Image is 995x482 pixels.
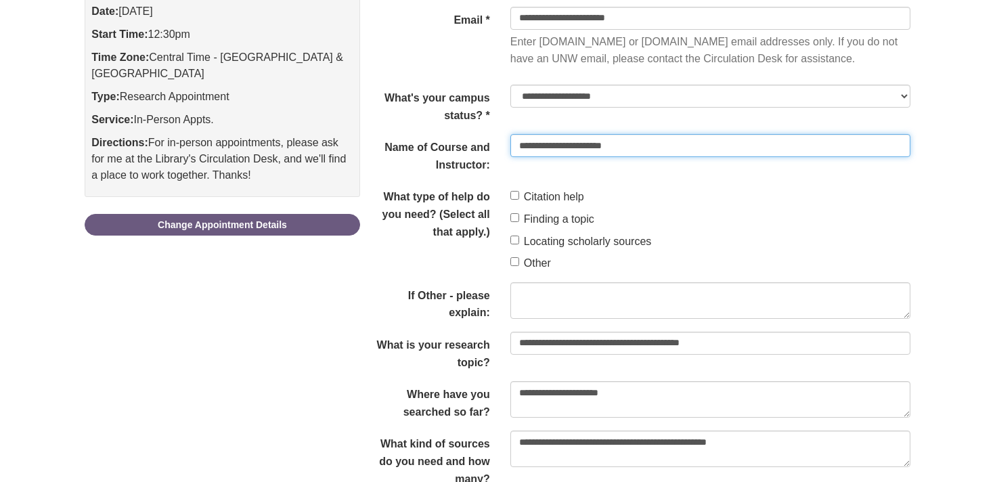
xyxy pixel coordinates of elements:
[91,137,148,148] strong: Directions:
[360,332,500,371] label: What is your research topic?
[91,91,119,102] strong: Type:
[360,134,500,173] label: Name of Course and Instructor:
[91,135,353,183] p: For in-person appointments, please ask for me at the Library's Circulation Desk, and we'll find a...
[85,214,360,236] a: Change Appointment Details
[510,233,652,250] label: Locating scholarly sources
[91,26,353,43] p: 12:30pm
[360,7,500,29] label: Email *
[510,33,910,68] div: Enter [DOMAIN_NAME] or [DOMAIN_NAME] email addresses only. If you do not have an UNW email, pleas...
[510,236,519,244] input: Locating scholarly sources
[510,257,519,266] input: Other
[510,188,584,206] label: Citation help
[91,49,353,82] p: Central Time - [GEOGRAPHIC_DATA] & [GEOGRAPHIC_DATA]
[360,381,500,420] label: Where have you searched so far?
[510,191,519,200] input: Citation help
[510,213,519,222] input: Finding a topic
[360,85,500,124] label: What's your campus status? *
[91,3,353,20] p: [DATE]
[91,5,118,17] strong: Date:
[91,51,149,63] strong: Time Zone:
[510,255,551,272] label: Other
[360,183,500,240] legend: What type of help do you need? (Select all that apply.)
[91,112,353,128] p: In-Person Appts.
[360,282,500,322] label: If Other - please explain:
[91,114,133,125] strong: Service:
[510,211,594,228] label: Finding a topic
[91,28,148,40] strong: Start Time:
[91,89,353,105] p: Research Appointment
